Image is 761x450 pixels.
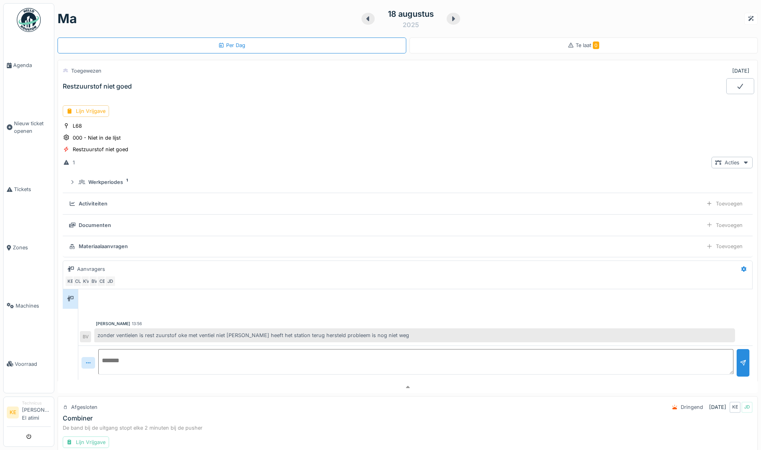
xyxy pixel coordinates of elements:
[7,400,51,427] a: KE Technicus[PERSON_NAME] El atimi
[63,83,132,90] div: Restzuurstof niet goed
[80,331,91,342] div: BV
[729,402,741,413] div: KE
[96,321,130,327] div: [PERSON_NAME]
[13,61,51,69] span: Agenda
[4,95,54,160] a: Nieuw ticket openen
[63,436,109,448] div: Lijn Vrijgave
[73,146,128,153] div: Restzuurstof niet goed
[22,400,51,425] li: [PERSON_NAME] El atimi
[711,157,753,168] div: Acties
[66,175,749,189] summary: Werkperiodes1
[403,20,419,30] div: 2025
[4,160,54,219] a: Tickets
[22,400,51,406] div: Technicus
[703,219,746,231] div: Toevoegen
[388,8,434,20] div: 18 augustus
[73,276,84,287] div: CU
[741,402,753,413] div: JD
[79,221,111,229] div: Documenten
[576,42,599,48] span: Te laat
[13,244,51,251] span: Zones
[89,276,100,287] div: BV
[79,200,107,207] div: Activiteiten
[593,41,599,49] span: 0
[88,178,123,186] div: Werkperiodes
[105,276,116,287] div: JD
[71,67,101,75] div: Toegewezen
[7,407,19,418] li: KE
[703,198,746,209] div: Toevoegen
[66,239,749,254] summary: MateriaalaanvragenToevoegen
[732,67,749,75] div: [DATE]
[73,134,121,142] div: 000 - Niet in de lijst
[97,276,108,287] div: CB
[14,120,51,135] span: Nieuw ticket openen
[4,36,54,95] a: Agenda
[94,328,735,342] div: zonder ventielen is rest zuurstof oke met ventiel niet [PERSON_NAME] heeft het station terug hers...
[4,276,54,335] a: Machines
[218,41,245,49] div: Per Dag
[58,11,77,26] h1: ma
[71,403,97,411] div: Afgesloten
[66,218,749,233] summary: DocumentenToevoegen
[16,302,51,310] span: Machines
[681,403,703,411] div: Dringend
[17,8,41,32] img: Badge_color-CXgf-gQk.svg
[132,321,142,327] div: 13:56
[63,424,753,432] div: De band bij de uitgang stopt elke 2 minuten bij de pusher
[15,360,51,368] span: Voorraad
[4,335,54,393] a: Voorraad
[709,403,726,411] div: [DATE]
[73,122,82,130] div: L68
[14,186,51,193] span: Tickets
[63,105,109,117] div: Lijn Vrijgave
[77,265,105,273] div: Aanvragers
[63,414,93,422] div: Combiner
[73,159,75,166] div: 1
[79,243,128,250] div: Materiaalaanvragen
[703,241,746,252] div: Toevoegen
[66,196,749,211] summary: ActiviteitenToevoegen
[4,219,54,277] a: Zones
[81,276,92,287] div: KV
[65,276,76,287] div: KE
